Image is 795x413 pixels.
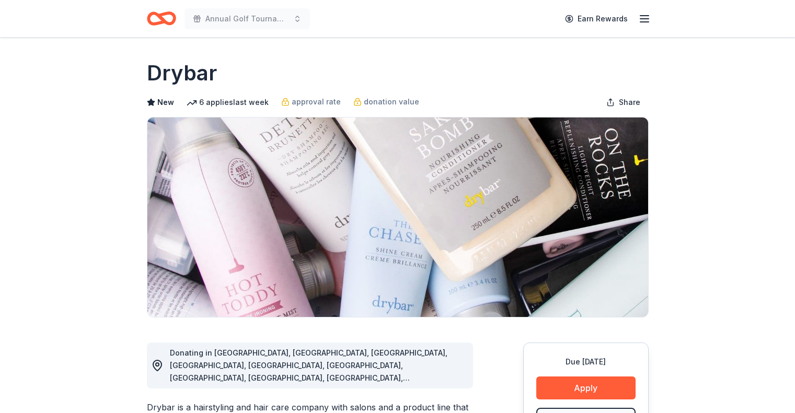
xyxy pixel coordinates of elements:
[157,96,174,109] span: New
[205,13,289,25] span: Annual Golf Tournament
[185,8,310,29] button: Annual Golf Tournament
[353,96,419,108] a: donation value
[536,356,636,368] div: Due [DATE]
[598,92,649,113] button: Share
[292,96,341,108] span: approval rate
[147,6,176,31] a: Home
[364,96,419,108] span: donation value
[187,96,269,109] div: 6 applies last week
[147,58,217,88] h1: Drybar
[619,96,640,109] span: Share
[536,376,636,399] button: Apply
[147,117,648,317] img: Image for Drybar
[559,9,634,28] a: Earn Rewards
[281,96,341,108] a: approval rate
